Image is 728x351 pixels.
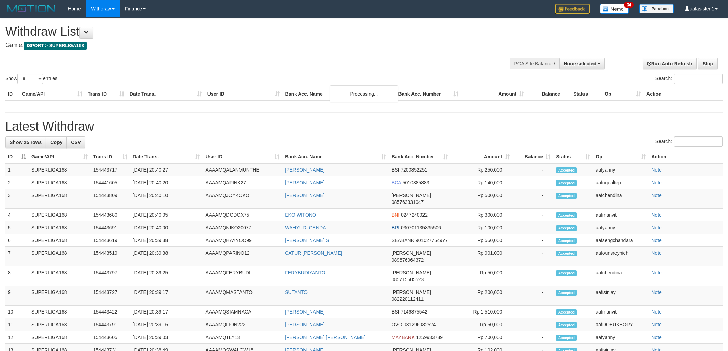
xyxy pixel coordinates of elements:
[559,58,605,69] button: None selected
[285,270,325,275] a: FERYBUDIYANTO
[29,234,90,247] td: SUPERLIGA168
[66,136,85,148] a: CSV
[392,322,402,327] span: OVO
[651,322,662,327] a: Note
[602,88,644,100] th: Op
[130,189,203,209] td: [DATE] 20:40:10
[29,209,90,221] td: SUPERLIGA168
[29,163,90,176] td: SUPERLIGA168
[90,306,130,318] td: 154443422
[71,140,81,145] span: CSV
[416,238,448,243] span: Copy 901027754977 to clipboard
[90,176,130,189] td: 154441605
[203,306,282,318] td: AAAAMQSIAMNAGA
[570,88,602,100] th: Status
[392,296,424,302] span: Copy 082220112411 to clipboard
[451,266,513,286] td: Rp 50,000
[285,180,324,185] a: [PERSON_NAME]
[5,266,29,286] td: 8
[285,309,324,315] a: [PERSON_NAME]
[451,209,513,221] td: Rp 300,000
[513,266,554,286] td: -
[651,309,662,315] a: Note
[10,140,42,145] span: Show 25 rows
[651,225,662,230] a: Note
[5,42,479,49] h4: Game:
[90,189,130,209] td: 154443809
[556,322,577,328] span: Accepted
[513,221,554,234] td: -
[5,221,29,234] td: 5
[674,136,723,147] input: Search:
[513,163,554,176] td: -
[203,163,282,176] td: AAAAMQALANMUNTHE
[29,247,90,266] td: SUPERLIGA168
[5,25,479,39] h1: Withdraw List
[5,247,29,266] td: 7
[651,167,662,173] a: Note
[203,209,282,221] td: AAAAMQDODOX75
[556,335,577,341] span: Accepted
[556,238,577,244] span: Accepted
[5,120,723,133] h1: Latest Withdraw
[5,209,29,221] td: 4
[644,88,723,100] th: Action
[50,140,62,145] span: Copy
[556,251,577,256] span: Accepted
[203,266,282,286] td: AAAAMQFERYBUDI
[400,309,427,315] span: Copy 7146875542 to clipboard
[451,318,513,331] td: Rp 50,000
[90,221,130,234] td: 154443691
[203,189,282,209] td: AAAAMQJOYKOKO
[651,250,662,256] a: Note
[651,289,662,295] a: Note
[330,85,398,102] div: Processing...
[392,199,424,205] span: Copy 085763331047 to clipboard
[5,331,29,344] td: 12
[392,225,399,230] span: BRI
[392,250,431,256] span: [PERSON_NAME]
[451,306,513,318] td: Rp 1,510,000
[5,176,29,189] td: 2
[451,247,513,266] td: Rp 901,000
[556,193,577,199] span: Accepted
[90,247,130,266] td: 154443519
[5,3,57,14] img: MOTION_logo.png
[451,331,513,344] td: Rp 700,000
[527,88,570,100] th: Balance
[593,189,649,209] td: aafchendina
[285,250,342,256] a: CATUR [PERSON_NAME]
[593,331,649,344] td: aafyanny
[392,167,399,173] span: BSI
[651,270,662,275] a: Note
[392,180,401,185] span: BCA
[643,58,697,69] a: Run Auto-Refresh
[451,221,513,234] td: Rp 100,000
[203,151,282,163] th: User ID: activate to sort column ascending
[5,136,46,148] a: Show 25 rows
[5,151,29,163] th: ID: activate to sort column descending
[593,266,649,286] td: aafchendina
[29,318,90,331] td: SUPERLIGA168
[90,286,130,306] td: 154443727
[553,151,593,163] th: Status: activate to sort column ascending
[5,74,57,84] label: Show entries
[203,234,282,247] td: AAAAMQHAYYOO99
[130,209,203,221] td: [DATE] 20:40:05
[285,167,324,173] a: [PERSON_NAME]
[285,334,365,340] a: [PERSON_NAME] [PERSON_NAME]
[90,266,130,286] td: 154443797
[29,151,90,163] th: Game/API: activate to sort column ascending
[649,151,723,163] th: Action
[513,331,554,344] td: -
[90,151,130,163] th: Trans ID: activate to sort column ascending
[451,151,513,163] th: Amount: activate to sort column ascending
[593,286,649,306] td: aafisinjay
[674,74,723,84] input: Search:
[639,4,674,13] img: panduan.png
[29,221,90,234] td: SUPERLIGA168
[203,286,282,306] td: AAAAMQMASTANTO
[451,163,513,176] td: Rp 250,000
[130,151,203,163] th: Date Trans.: activate to sort column ascending
[285,238,329,243] a: [PERSON_NAME] S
